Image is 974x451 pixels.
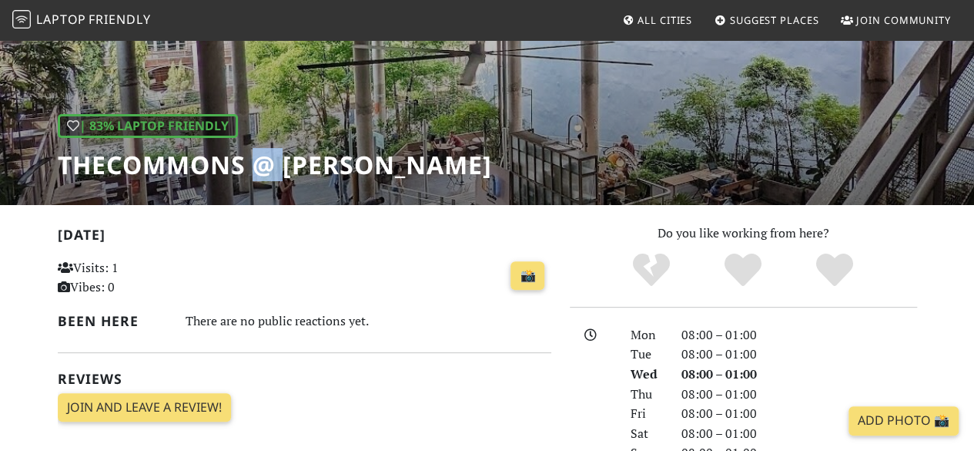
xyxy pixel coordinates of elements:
[672,404,926,424] div: 08:00 – 01:00
[835,6,957,34] a: Join Community
[89,11,150,28] span: Friendly
[621,424,672,444] div: Sat
[621,325,672,345] div: Mon
[58,150,492,180] h1: theCOMMONS @ [PERSON_NAME]
[58,393,231,422] a: Join and leave a review!
[788,251,880,290] div: Definitely!
[708,6,825,34] a: Suggest Places
[58,227,551,249] h2: [DATE]
[621,385,672,405] div: Thu
[12,7,151,34] a: LaptopFriendly LaptopFriendly
[621,404,672,424] div: Fri
[672,385,926,405] div: 08:00 – 01:00
[672,325,926,345] div: 08:00 – 01:00
[621,365,672,385] div: Wed
[58,313,167,329] h2: Been here
[58,114,238,139] div: | 83% Laptop Friendly
[672,424,926,444] div: 08:00 – 01:00
[510,261,544,291] a: 📸
[856,13,951,27] span: Join Community
[672,365,926,385] div: 08:00 – 01:00
[621,345,672,365] div: Tue
[730,13,819,27] span: Suggest Places
[638,13,692,27] span: All Cities
[672,345,926,365] div: 08:00 – 01:00
[58,371,551,387] h2: Reviews
[570,224,917,244] p: Do you like working from here?
[616,6,698,34] a: All Cities
[606,251,698,290] div: No
[698,251,789,290] div: Yes
[58,258,210,298] p: Visits: 1 Vibes: 0
[36,11,86,28] span: Laptop
[12,10,31,29] img: LaptopFriendly
[186,310,551,332] div: There are no public reactions yet.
